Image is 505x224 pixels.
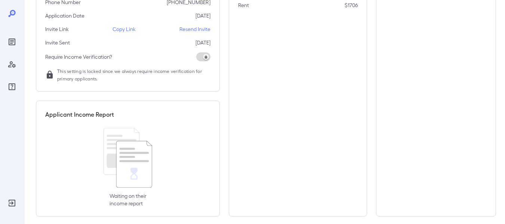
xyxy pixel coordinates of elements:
div: FAQ [6,81,18,93]
p: Require Income Verification? [45,53,112,61]
p: Invite Sent [45,39,70,46]
p: Resend Invite [179,25,210,33]
p: [DATE] [195,39,210,46]
div: Log Out [6,197,18,209]
p: Rent [238,1,249,9]
p: Invite Link [45,25,69,33]
p: Application Date [45,12,84,19]
p: Waiting on their income report [110,192,147,207]
p: [DATE] [195,12,210,19]
h5: Applicant Income Report [45,110,114,119]
div: Reports [6,36,18,48]
span: This setting is locked since we always require income verification for primary applicants. [57,67,210,82]
div: Manage Users [6,58,18,70]
p: $1706 [345,1,358,9]
p: Copy Link [113,25,136,33]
